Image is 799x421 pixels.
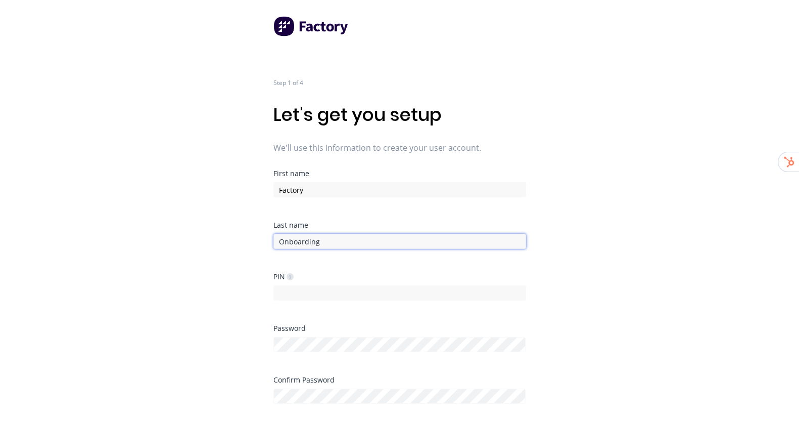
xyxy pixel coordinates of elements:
[273,272,294,281] div: PIN
[273,170,526,177] div: First name
[273,16,349,36] img: Factory
[273,376,526,384] div: Confirm Password
[273,104,526,125] h1: Let's get you setup
[273,325,526,332] div: Password
[273,142,526,154] span: We'll use this information to create your user account.
[273,78,303,87] span: Step 1 of 4
[273,222,526,229] div: Last name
